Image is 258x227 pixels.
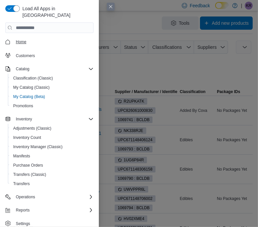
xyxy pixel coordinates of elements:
[11,171,94,178] span: Transfers (Classic)
[11,134,94,142] span: Inventory Count
[11,93,48,101] a: My Catalog (Beta)
[13,181,30,186] span: Transfers
[3,206,96,215] button: Reports
[3,50,96,60] button: Customers
[13,51,94,59] span: Customers
[11,124,94,132] span: Adjustments (Classic)
[8,74,96,83] button: Classification (Classic)
[8,133,96,142] button: Inventory Count
[13,144,63,149] span: Inventory Manager (Classic)
[13,85,50,90] span: My Catalog (Classic)
[13,94,45,99] span: My Catalog (Beta)
[13,115,35,123] button: Inventory
[11,143,94,151] span: Inventory Manager (Classic)
[11,134,44,142] a: Inventory Count
[8,124,96,133] button: Adjustments (Classic)
[8,92,96,101] button: My Catalog (Beta)
[13,163,43,168] span: Purchase Orders
[16,221,30,226] span: Settings
[8,142,96,151] button: Inventory Manager (Classic)
[11,74,56,82] a: Classification (Classic)
[13,172,46,177] span: Transfers (Classic)
[20,5,94,18] span: Load All Apps in [GEOGRAPHIC_DATA]
[8,151,96,161] button: Manifests
[16,116,32,122] span: Inventory
[16,39,26,45] span: Home
[11,124,54,132] a: Adjustments (Classic)
[3,37,96,47] button: Home
[8,179,96,188] button: Transfers
[13,38,29,46] a: Home
[13,126,51,131] span: Adjustments (Classic)
[3,114,96,124] button: Inventory
[13,38,94,46] span: Home
[13,115,94,123] span: Inventory
[13,206,32,214] button: Reports
[8,161,96,170] button: Purchase Orders
[11,152,94,160] span: Manifests
[8,101,96,111] button: Promotions
[11,83,52,91] a: My Catalog (Classic)
[16,194,35,200] span: Operations
[13,103,33,109] span: Promotions
[16,66,29,72] span: Catalog
[13,65,94,73] span: Catalog
[13,153,30,159] span: Manifests
[3,64,96,74] button: Catalog
[11,161,46,169] a: Purchase Orders
[8,83,96,92] button: My Catalog (Classic)
[11,83,94,91] span: My Catalog (Classic)
[13,193,38,201] button: Operations
[13,193,94,201] span: Operations
[13,65,32,73] button: Catalog
[11,171,49,178] a: Transfers (Classic)
[11,93,94,101] span: My Catalog (Beta)
[11,143,65,151] a: Inventory Manager (Classic)
[11,161,94,169] span: Purchase Orders
[11,102,36,110] a: Promotions
[13,135,41,140] span: Inventory Count
[3,192,96,202] button: Operations
[16,208,30,213] span: Reports
[13,206,94,214] span: Reports
[13,76,53,81] span: Classification (Classic)
[16,53,35,58] span: Customers
[8,170,96,179] button: Transfers (Classic)
[11,180,32,188] a: Transfers
[11,102,94,110] span: Promotions
[11,180,94,188] span: Transfers
[107,3,115,11] button: Close this dialog
[11,74,94,82] span: Classification (Classic)
[11,152,33,160] a: Manifests
[13,52,38,60] a: Customers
